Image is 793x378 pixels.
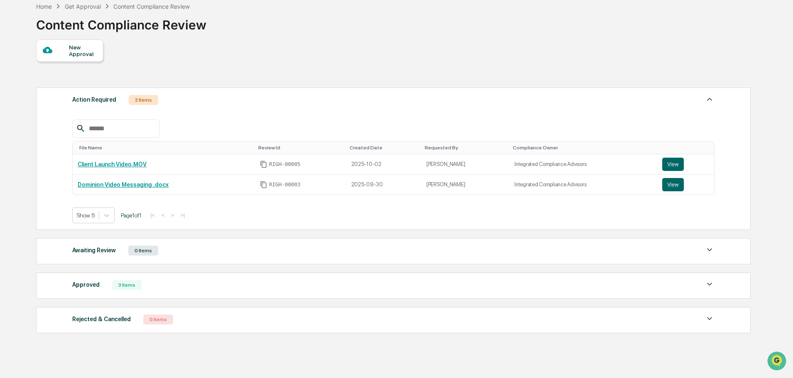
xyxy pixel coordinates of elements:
img: caret [705,314,715,324]
div: 2 Items [129,95,158,105]
td: Integrated Compliance Advisors [509,154,657,175]
iframe: Open customer support [766,351,789,373]
img: caret [705,279,715,289]
a: Powered byPylon [59,140,100,147]
a: Dominion Video Messaging .docx [78,181,169,188]
button: >| [178,212,187,219]
div: 🔎 [8,121,15,128]
div: We're available if you need us! [28,72,105,78]
a: View [662,178,709,191]
button: |< [148,212,157,219]
img: 1746055101610-c473b297-6a78-478c-a979-82029cc54cd1 [8,63,23,78]
td: [PERSON_NAME] [421,175,509,195]
div: 🖐️ [8,105,15,112]
a: 🗄️Attestations [57,101,106,116]
td: Integrated Compliance Advisors [509,175,657,195]
div: Content Compliance Review [36,11,206,32]
div: Get Approval [65,3,101,10]
span: Preclearance [17,105,54,113]
a: View [662,158,709,171]
div: Rejected & Cancelled [72,314,131,324]
img: caret [705,245,715,255]
p: How can we help? [8,17,151,31]
td: 2025-10-02 [346,154,421,175]
span: Attestations [69,105,103,113]
a: Client Launch Video.MOV [78,161,147,168]
button: > [168,212,176,219]
td: 2025-09-30 [346,175,421,195]
div: Toggle SortBy [79,145,252,151]
div: Action Required [72,94,116,105]
button: View [662,158,684,171]
div: Start new chat [28,63,136,72]
div: Content Compliance Review [113,3,190,10]
span: Copy Id [260,161,267,168]
td: [PERSON_NAME] [421,154,509,175]
button: Start new chat [141,66,151,76]
div: Approved [72,279,100,290]
a: 🔎Data Lookup [5,117,56,132]
span: RIGH-00003 [269,181,301,188]
div: Awaiting Review [72,245,116,256]
div: Toggle SortBy [664,145,711,151]
div: 3 Items [112,280,142,290]
span: Copy Id [260,181,267,188]
div: Home [36,3,52,10]
div: 🗄️ [60,105,67,112]
button: < [159,212,167,219]
div: Toggle SortBy [350,145,418,151]
a: 🖐️Preclearance [5,101,57,116]
div: Toggle SortBy [513,145,654,151]
div: 0 Items [143,315,173,324]
div: Toggle SortBy [258,145,343,151]
span: Pylon [83,141,100,147]
span: Data Lookup [17,120,52,129]
div: Toggle SortBy [425,145,506,151]
span: Page 1 of 1 [121,212,142,219]
img: caret [705,94,715,104]
div: 0 Items [128,246,158,256]
div: New Approval [69,44,97,57]
button: View [662,178,684,191]
span: RIGH-00005 [269,161,301,168]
